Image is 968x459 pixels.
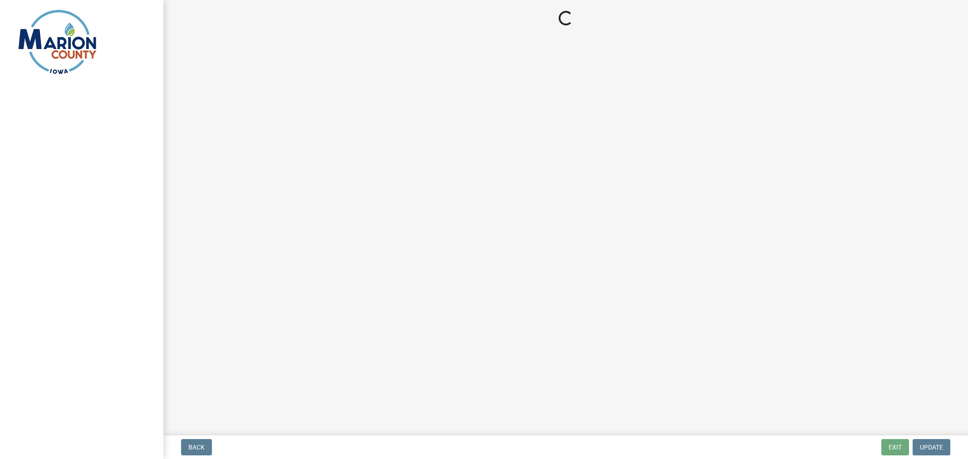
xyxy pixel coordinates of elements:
[881,439,909,455] button: Exit
[188,444,205,451] span: Back
[18,10,97,74] img: Marion County, Iowa
[181,439,212,455] button: Back
[913,439,950,455] button: Update
[920,444,943,451] span: Update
